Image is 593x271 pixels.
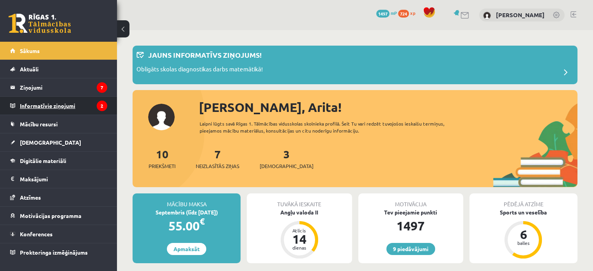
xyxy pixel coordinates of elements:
a: 7Neizlasītās ziņas [196,147,239,170]
legend: Ziņojumi [20,78,107,96]
span: Neizlasītās ziņas [196,162,239,170]
i: 2 [97,101,107,111]
i: 7 [97,82,107,93]
span: 724 [398,10,409,18]
div: 1497 [358,216,463,235]
p: Obligāts skolas diagnostikas darbs matemātikā! [136,65,263,76]
div: dienas [288,245,311,250]
a: [PERSON_NAME] [496,11,545,19]
span: Priekšmeti [149,162,175,170]
div: Angļu valoda II [247,208,352,216]
a: Maksājumi [10,170,107,188]
span: Mācību resursi [20,120,58,128]
a: [DEMOGRAPHIC_DATA] [10,133,107,151]
a: Aktuāli [10,60,107,78]
a: Digitālie materiāli [10,152,107,170]
a: 724 xp [398,10,419,16]
div: 14 [288,233,311,245]
span: Digitālie materiāli [20,157,66,164]
div: [PERSON_NAME], Arita! [199,98,577,117]
span: [DEMOGRAPHIC_DATA] [260,162,313,170]
p: Jauns informatīvs ziņojums! [148,50,262,60]
a: Atzīmes [10,188,107,206]
a: Motivācijas programma [10,207,107,225]
span: xp [410,10,415,16]
a: Sports un veselība 6 balles [469,208,577,260]
a: Proktoringa izmēģinājums [10,243,107,261]
legend: Informatīvie ziņojumi [20,97,107,115]
a: Angļu valoda II Atlicis 14 dienas [247,208,352,260]
a: Rīgas 1. Tālmācības vidusskola [9,14,71,33]
div: Motivācija [358,193,463,208]
div: Mācību maksa [133,193,241,208]
span: Motivācijas programma [20,212,81,219]
span: 1497 [376,10,389,18]
span: mP [391,10,397,16]
div: Atlicis [288,228,311,233]
a: Sākums [10,42,107,60]
div: Pēdējā atzīme [469,193,577,208]
a: 10Priekšmeti [149,147,175,170]
a: Apmaksāt [167,243,206,255]
div: 55.00 [133,216,241,235]
div: 6 [512,228,535,241]
legend: Maksājumi [20,170,107,188]
span: Konferences [20,230,53,237]
a: 3[DEMOGRAPHIC_DATA] [260,147,313,170]
div: Septembris (līdz [DATE]) [133,208,241,216]
div: balles [512,241,535,245]
div: Tuvākā ieskaite [247,193,352,208]
span: [DEMOGRAPHIC_DATA] [20,139,81,146]
a: Jauns informatīvs ziņojums! Obligāts skolas diagnostikas darbs matemātikā! [136,50,574,80]
div: Laipni lūgts savā Rīgas 1. Tālmācības vidusskolas skolnieka profilā. Šeit Tu vari redzēt tuvojošo... [200,120,467,134]
a: Ziņojumi7 [10,78,107,96]
span: Proktoringa izmēģinājums [20,249,88,256]
span: Aktuāli [20,66,39,73]
a: Konferences [10,225,107,243]
div: Sports un veselība [469,208,577,216]
a: 9 piedāvājumi [386,243,435,255]
span: Atzīmes [20,194,41,201]
a: Informatīvie ziņojumi2 [10,97,107,115]
div: Tev pieejamie punkti [358,208,463,216]
a: 1497 mP [376,10,397,16]
span: Sākums [20,47,40,54]
img: Arita Kaņepe [483,12,491,19]
span: € [200,216,205,227]
a: Mācību resursi [10,115,107,133]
